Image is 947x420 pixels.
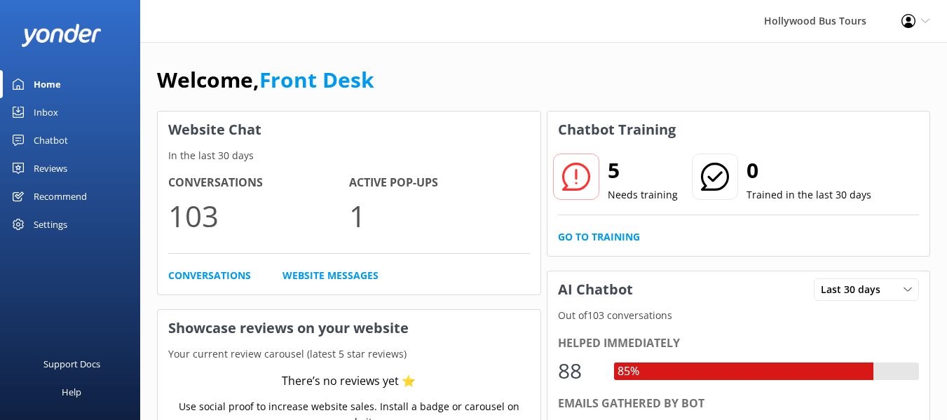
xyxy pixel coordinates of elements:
p: In the last 30 days [158,148,540,163]
div: Inbox [34,98,58,126]
div: There’s no reviews yet ⭐ [282,372,416,391]
div: Home [34,70,61,98]
h3: AI Chatbot [547,271,643,308]
p: 1 [349,192,530,239]
div: Help [62,378,81,406]
div: Settings [34,210,67,238]
h2: 0 [747,154,871,187]
p: Out of 103 conversations [547,308,930,323]
p: Trained in the last 30 days [747,187,871,203]
p: 103 [168,192,349,239]
img: yonder-white-logo.png [21,24,102,47]
h1: Welcome, [157,63,374,97]
a: Website Messages [282,268,379,283]
a: Front Desk [259,65,374,94]
h4: Active Pop-ups [349,174,530,192]
h2: 5 [608,154,678,187]
div: 85% [614,363,643,381]
a: Conversations [168,268,251,283]
div: Recommend [34,182,87,210]
a: Go to Training [558,229,640,245]
div: Support Docs [43,350,100,378]
div: 88 [558,354,600,388]
h3: Website Chat [158,111,540,148]
div: Helped immediately [558,334,920,353]
span: Last 30 days [821,282,889,297]
div: Emails gathered by bot [558,395,920,413]
div: Chatbot [34,126,68,154]
p: Needs training [608,187,678,203]
h3: Chatbot Training [547,111,686,148]
h4: Conversations [168,174,349,192]
div: Reviews [34,154,67,182]
h3: Showcase reviews on your website [158,310,540,346]
p: Your current review carousel (latest 5 star reviews) [158,346,540,362]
